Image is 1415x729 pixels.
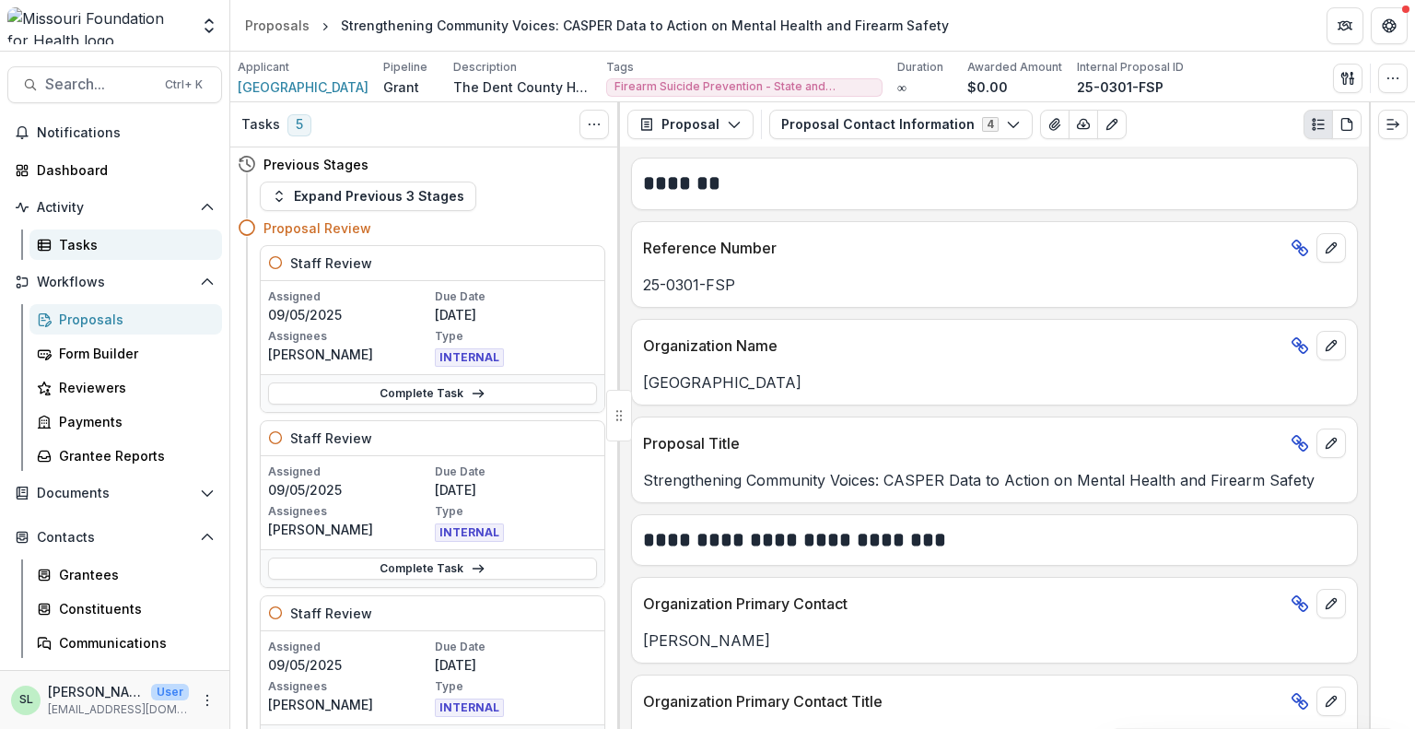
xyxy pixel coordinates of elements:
[268,678,431,695] p: Assignees
[7,7,189,44] img: Missouri Foundation for Health logo
[29,304,222,335] a: Proposals
[1327,7,1363,44] button: Partners
[7,66,222,103] button: Search...
[290,604,372,623] h5: Staff Review
[7,118,222,147] button: Notifications
[268,382,597,405] a: Complete Task
[435,678,598,695] p: Type
[1316,589,1346,618] button: edit
[59,599,207,618] div: Constituents
[435,699,504,717] span: INTERNAL
[435,639,598,655] p: Due Date
[435,655,598,675] p: [DATE]
[435,328,598,345] p: Type
[1077,59,1184,76] p: Internal Proposal ID
[435,464,598,480] p: Due Date
[151,684,189,700] p: User
[268,695,431,714] p: [PERSON_NAME]
[383,77,419,97] p: Grant
[268,288,431,305] p: Assigned
[614,80,874,93] span: Firearm Suicide Prevention - State and Regional Efforts
[383,59,427,76] p: Pipeline
[48,682,144,701] p: [PERSON_NAME]
[241,117,280,133] h3: Tasks
[37,200,193,216] span: Activity
[643,629,1346,652] p: [PERSON_NAME]
[643,237,1283,259] p: Reference Number
[37,160,207,180] div: Dashboard
[268,520,431,539] p: [PERSON_NAME]
[268,503,431,520] p: Assignees
[238,77,368,97] a: [GEOGRAPHIC_DATA]
[7,478,222,508] button: Open Documents
[59,310,207,329] div: Proposals
[435,305,598,324] p: [DATE]
[290,253,372,273] h5: Staff Review
[268,639,431,655] p: Assigned
[59,565,207,584] div: Grantees
[1316,429,1346,458] button: edit
[59,344,207,363] div: Form Builder
[268,655,431,675] p: 09/05/2025
[37,275,193,290] span: Workflows
[245,16,310,35] div: Proposals
[29,628,222,658] a: Communications
[260,182,476,211] button: Expand Previous 3 Stages
[29,229,222,260] a: Tasks
[290,429,372,448] h5: Staff Review
[48,701,189,718] p: [EMAIL_ADDRESS][DOMAIN_NAME]
[238,59,289,76] p: Applicant
[643,335,1283,357] p: Organization Name
[161,75,206,95] div: Ctrl + K
[7,267,222,297] button: Open Workflows
[263,218,371,238] h4: Proposal Review
[196,689,218,711] button: More
[7,193,222,222] button: Open Activity
[1316,687,1346,716] button: edit
[268,558,597,580] a: Complete Task
[643,469,1346,491] p: Strengthening Community Voices: CASPER Data to Action on Mental Health and Firearm Safety
[1077,77,1164,97] p: 25-0301-FSP
[341,16,949,35] div: Strengthening Community Voices: CASPER Data to Action on Mental Health and Firearm Safety
[643,274,1346,296] p: 25-0301-FSP
[29,338,222,369] a: Form Builder
[435,480,598,500] p: [DATE]
[579,110,609,139] button: Toggle View Cancelled Tasks
[1097,110,1127,139] button: Edit as form
[453,59,517,76] p: Description
[1316,331,1346,360] button: edit
[453,77,591,97] p: The Dent County Health Center will strengthen local efforts to prevent firearm suicide by combini...
[643,690,1283,712] p: Organization Primary Contact Title
[268,345,431,364] p: [PERSON_NAME]
[769,110,1033,139] button: Proposal Contact Information4
[967,77,1008,97] p: $0.00
[263,155,368,174] h4: Previous Stages
[1332,110,1362,139] button: PDF view
[435,503,598,520] p: Type
[1371,7,1408,44] button: Get Help
[643,432,1283,454] p: Proposal Title
[897,77,906,97] p: ∞
[37,486,193,501] span: Documents
[7,523,222,552] button: Open Contacts
[29,441,222,471] a: Grantee Reports
[37,530,193,546] span: Contacts
[59,446,207,465] div: Grantee Reports
[19,694,33,706] div: Sada Lindsey
[238,12,317,39] a: Proposals
[59,378,207,397] div: Reviewers
[59,633,207,653] div: Communications
[29,372,222,403] a: Reviewers
[435,523,504,542] span: INTERNAL
[897,59,943,76] p: Duration
[268,305,431,324] p: 09/05/2025
[435,288,598,305] p: Due Date
[29,594,222,624] a: Constituents
[643,593,1283,615] p: Organization Primary Contact
[287,114,311,136] span: 5
[45,76,154,93] span: Search...
[627,110,754,139] button: Proposal
[29,406,222,437] a: Payments
[643,371,1346,394] p: [GEOGRAPHIC_DATA]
